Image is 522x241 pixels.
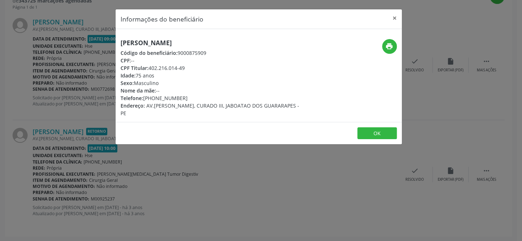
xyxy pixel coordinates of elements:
[121,102,299,117] span: AV.[PERSON_NAME], CURADO III, JABOATAO DOS GUARARAPES - PE
[121,80,134,86] span: Sexo:
[121,39,301,47] h5: [PERSON_NAME]
[121,57,131,64] span: CPF:
[121,57,301,64] div: --
[121,14,203,24] h5: Informações do beneficiário
[357,127,397,140] button: OK
[387,9,402,27] button: Close
[121,49,301,57] div: 9000875909
[121,72,136,79] span: Idade:
[121,49,178,56] span: Código do beneficiário:
[121,95,143,101] span: Telefone:
[121,65,149,71] span: CPF Titular:
[121,64,301,72] div: 402.216.014-49
[121,102,145,109] span: Endereço:
[121,87,156,94] span: Nome da mãe:
[382,39,397,54] button: print
[121,87,301,94] div: --
[121,79,301,87] div: Masculino
[385,42,393,50] i: print
[121,72,301,79] div: 75 anos
[121,94,301,102] div: [PHONE_NUMBER]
